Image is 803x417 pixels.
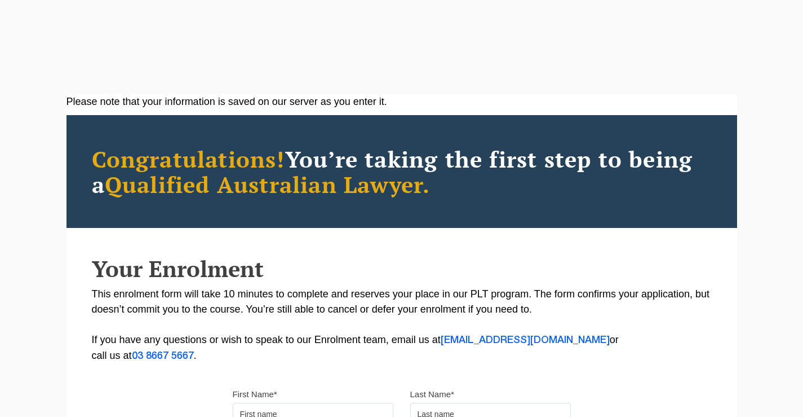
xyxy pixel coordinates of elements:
[132,352,194,361] a: 03 8667 5667
[92,144,285,174] span: Congratulations!
[92,146,712,197] h2: You’re taking the first step to being a
[233,389,277,400] label: First Name*
[410,389,454,400] label: Last Name*
[441,336,610,345] a: [EMAIL_ADDRESS][DOMAIN_NAME]
[66,94,737,109] div: Please note that your information is saved on our server as you enter it.
[105,169,431,199] span: Qualified Australian Lawyer.
[92,256,712,281] h2: Your Enrolment
[92,287,712,364] p: This enrolment form will take 10 minutes to complete and reserves your place in our PLT program. ...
